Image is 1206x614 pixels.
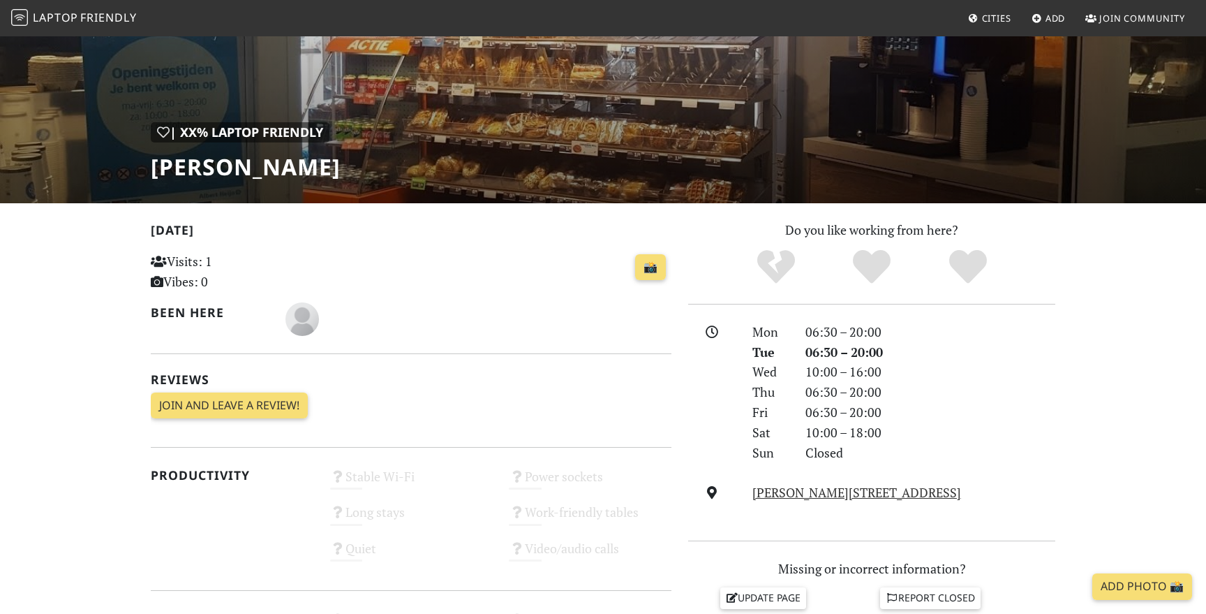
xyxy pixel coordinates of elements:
[500,501,680,536] div: Work-friendly tables
[744,342,797,363] div: Tue
[151,122,329,142] div: | XX% Laptop Friendly
[920,248,1016,286] div: Definitely!
[688,559,1055,579] p: Missing or incorrect information?
[744,423,797,443] div: Sat
[151,154,341,180] h1: [PERSON_NAME]
[151,372,671,387] h2: Reviews
[982,12,1011,24] span: Cities
[33,10,78,25] span: Laptop
[744,402,797,423] div: Fri
[151,468,313,483] h2: Productivity
[1092,573,1192,600] a: Add Photo 📸
[797,382,1064,402] div: 06:30 – 20:00
[322,465,501,501] div: Stable Wi-Fi
[797,443,1064,463] div: Closed
[797,362,1064,382] div: 10:00 – 16:00
[688,220,1055,240] p: Do you like working from here?
[151,305,269,320] h2: Been here
[797,342,1064,363] div: 06:30 – 20:00
[880,587,981,608] a: Report closed
[151,223,671,243] h2: [DATE]
[797,322,1064,342] div: 06:30 – 20:00
[824,248,920,286] div: Yes
[797,423,1064,443] div: 10:00 – 18:00
[720,587,807,608] a: Update page
[744,382,797,402] div: Thu
[744,322,797,342] div: Mon
[1099,12,1185,24] span: Join Community
[151,251,313,292] p: Visits: 1 Vibes: 0
[744,443,797,463] div: Sun
[322,537,501,573] div: Quiet
[728,248,824,286] div: No
[11,6,137,31] a: LaptopFriendly LaptopFriendly
[285,309,319,326] span: Jose Flores
[11,9,28,26] img: LaptopFriendly
[1045,12,1066,24] span: Add
[1080,6,1191,31] a: Join Community
[500,537,680,573] div: Video/audio calls
[797,402,1064,423] div: 06:30 – 20:00
[635,254,666,281] a: 📸
[285,302,319,336] img: blank-535327c66bd565773addf3077783bbfce4b00ec00e9fd257753287c682c7fa38.png
[322,501,501,536] div: Long stays
[744,362,797,382] div: Wed
[151,393,308,419] a: Join and leave a review!
[1026,6,1071,31] a: Add
[500,465,680,501] div: Power sockets
[752,484,961,501] a: [PERSON_NAME][STREET_ADDRESS]
[962,6,1017,31] a: Cities
[80,10,136,25] span: Friendly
